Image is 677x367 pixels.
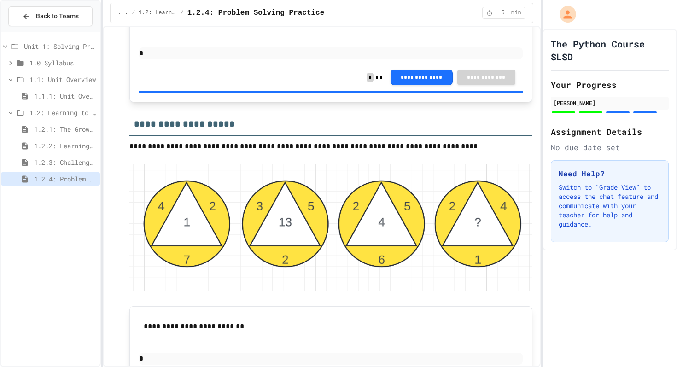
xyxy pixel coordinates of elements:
span: min [511,9,521,17]
div: My Account [550,4,578,25]
h1: The Python Course SLSD [551,37,669,63]
span: ... [118,9,128,17]
button: Back to Teams [8,6,93,26]
span: 1.0 Syllabus [29,58,96,68]
span: 1.2.2: Learning to Solve Hard Problems [34,141,96,151]
span: 1.2: Learning to Solve Hard Problems [29,108,96,117]
span: 1.2.3: Challenge Problem - The Bridge [34,157,96,167]
div: [PERSON_NAME] [554,99,666,107]
span: 1.2.4: Problem Solving Practice [187,7,325,18]
span: / [180,9,183,17]
div: No due date set [551,142,669,153]
p: Switch to "Grade View" to access the chat feature and communicate with your teacher for help and ... [559,183,661,229]
h3: Need Help? [559,168,661,179]
h2: Your Progress [551,78,669,91]
span: 1.2.1: The Growth Mindset [34,124,96,134]
span: 1.1: Unit Overview [29,75,96,84]
span: 1.2: Learning to Solve Hard Problems [139,9,176,17]
span: 1.2.4: Problem Solving Practice [34,174,96,184]
span: Back to Teams [36,12,79,21]
span: 1.1.1: Unit Overview [34,91,96,101]
h2: Assignment Details [551,125,669,138]
span: Unit 1: Solving Problems in Computer Science [24,41,96,51]
span: 5 [496,9,510,17]
span: / [132,9,135,17]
